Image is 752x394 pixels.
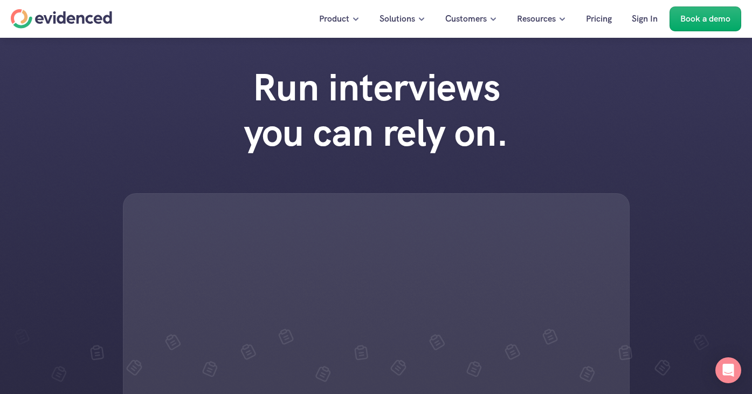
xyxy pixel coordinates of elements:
[680,12,730,26] p: Book a demo
[586,12,612,26] p: Pricing
[11,9,112,29] a: Home
[380,12,415,26] p: Solutions
[670,6,741,31] a: Book a demo
[624,6,666,31] a: Sign In
[223,65,530,155] h1: Run interviews you can rely on.
[715,357,741,383] div: Open Intercom Messenger
[632,12,658,26] p: Sign In
[445,12,487,26] p: Customers
[578,6,620,31] a: Pricing
[517,12,556,26] p: Resources
[319,12,349,26] p: Product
